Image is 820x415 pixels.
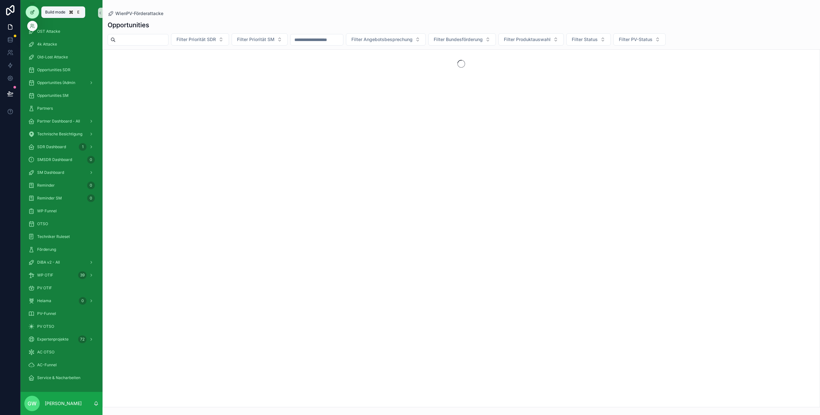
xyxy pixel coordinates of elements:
a: Reminder0 [24,180,99,191]
a: WP Funnel [24,205,99,217]
span: Opportunities (Admin [37,80,75,85]
a: PV OTSO [24,321,99,332]
span: Filter PV-Status [619,36,652,43]
button: Select Button [498,33,564,46]
a: Service & Nacharbeiten [24,372,99,384]
a: Opportunities SM [24,90,99,101]
span: Heiama [37,298,51,303]
span: SMSDR Dashboard [37,157,72,162]
span: AC-Funnel [37,362,57,368]
button: Select Button [613,33,666,46]
a: Old-Lost Attacke [24,51,99,63]
p: [PERSON_NAME] [45,400,82,407]
span: Expertenprojekte [37,337,69,342]
span: WienPV-Förderattacke [115,10,163,17]
span: PV-Funnel [37,311,56,316]
a: Opportunities (Admin [24,77,99,89]
span: PV OTSO [37,324,54,329]
span: Filter Angebotsbesprechung [351,36,413,43]
div: 39 [78,271,86,279]
span: SDR Dashboard [37,144,66,149]
a: OST Attacke [24,26,99,37]
span: Partners [37,106,53,111]
span: Opportunities SM [37,93,69,98]
span: Service & Nacharbeiten [37,375,80,380]
a: SDR Dashboard1 [24,141,99,153]
a: Technische Besichtigung [24,128,99,140]
a: AC-Funnel [24,359,99,371]
span: Förderung [37,247,56,252]
button: Select Button [428,33,496,46]
a: Opportunities SDR [24,64,99,76]
span: SM Dashboard [37,170,64,175]
button: Select Button [171,33,229,46]
span: Filter Bundesförderung [434,36,483,43]
a: WienPV-Förderattacke [108,10,163,17]
div: 0 [87,194,95,202]
a: WP OTIF39 [24,269,99,281]
span: Reminder [37,183,55,188]
div: 0 [79,297,86,305]
span: Filter Priorität SM [237,36,275,43]
a: PV OTIF [24,282,99,294]
a: Techniker Ruleset [24,231,99,242]
a: Förderung [24,244,99,255]
span: GW [28,400,37,407]
span: E [76,10,81,15]
a: Reminder SM0 [24,192,99,204]
span: Partner Dashboard - All [37,119,80,124]
a: Partner Dashboard - All [24,115,99,127]
span: Technische Besichtigung [37,131,82,137]
a: AC OTSO [24,346,99,358]
a: Expertenprojekte72 [24,334,99,345]
a: DiBA v2 - All [24,257,99,268]
a: SMSDR Dashboard0 [24,154,99,165]
div: 0 [87,182,95,189]
a: SM Dashboard [24,167,99,178]
span: Old-Lost Attacke [37,55,68,60]
a: PV-Funnel [24,308,99,319]
h1: Opportunities [108,21,149,30]
span: 4k Attacke [37,42,57,47]
a: Partners [24,103,99,114]
button: Select Button [346,33,426,46]
div: 72 [78,335,86,343]
span: WP OTIF [37,273,53,278]
span: Techniker Ruleset [37,234,70,239]
span: OTSO [37,221,48,226]
span: DiBA v2 - All [37,260,60,265]
span: WP Funnel [37,208,57,214]
span: Filter Produktauswahl [504,36,551,43]
a: 4k Attacke [24,38,99,50]
button: Select Button [566,33,611,46]
a: Heiama0 [24,295,99,307]
span: PV OTIF [37,285,52,291]
span: Filter Status [572,36,598,43]
span: Filter Priorität SDR [176,36,216,43]
span: AC OTSO [37,350,54,355]
div: scrollable content [20,26,102,392]
span: Build mode [45,10,65,15]
span: Opportunities SDR [37,67,70,72]
div: 1 [79,143,86,151]
span: OST Attacke [37,29,60,34]
span: Reminder SM [37,196,62,201]
a: OTSO [24,218,99,230]
button: Select Button [232,33,288,46]
div: 0 [87,156,95,164]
